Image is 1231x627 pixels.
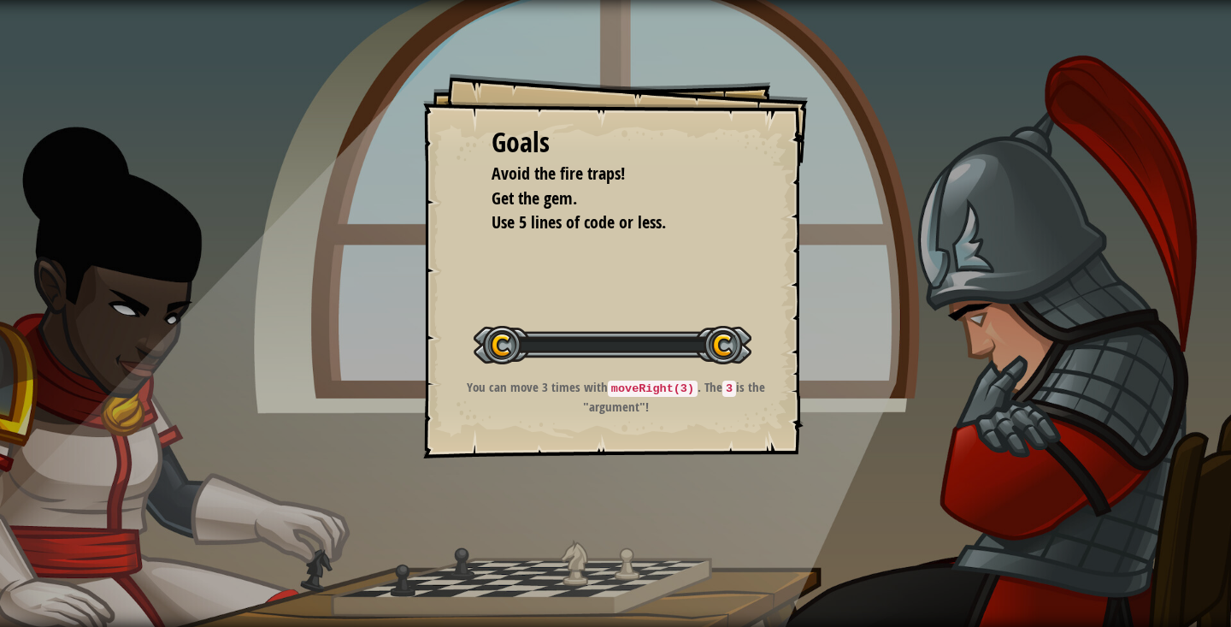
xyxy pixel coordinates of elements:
[492,123,739,163] div: Goals
[470,162,735,186] li: Avoid the fire traps!
[722,381,736,397] code: 3
[470,186,735,211] li: Get the gem.
[470,210,735,235] li: Use 5 lines of code or less.
[445,378,787,416] p: You can move 3 times with . The is the "argument"!
[492,210,666,234] span: Use 5 lines of code or less.
[608,381,698,397] code: moveRight(3)
[492,162,625,185] span: Avoid the fire traps!
[492,186,577,210] span: Get the gem.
